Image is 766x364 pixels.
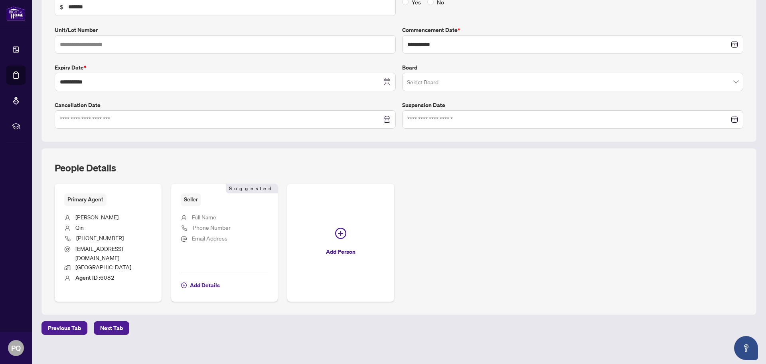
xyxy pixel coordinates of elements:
span: Add Details [190,279,220,292]
span: PQ [11,342,21,354]
span: [EMAIL_ADDRESS][DOMAIN_NAME] [75,245,123,261]
span: Qin [75,224,84,231]
span: [GEOGRAPHIC_DATA] [75,263,131,271]
span: Next Tab [100,322,123,334]
span: Previous Tab [48,322,81,334]
span: Add Person [326,245,355,258]
span: plus-circle [335,228,346,239]
span: Seller [181,193,201,206]
span: $ [60,2,63,11]
button: Open asap [734,336,758,360]
label: Cancellation Date [55,101,396,109]
span: 6082 [75,274,115,281]
b: Agent ID : [75,274,100,281]
span: Suggested [226,184,278,193]
label: Unit/Lot Number [55,26,396,34]
h2: People Details [55,161,116,174]
button: Add Details [181,278,220,292]
span: Primary Agent [64,193,107,206]
span: [PERSON_NAME] [75,213,118,221]
button: Previous Tab [41,321,87,335]
span: plus-circle [181,282,187,288]
span: Email Address [192,235,227,242]
img: logo [6,6,26,21]
span: Full Name [192,213,216,221]
span: [PHONE_NUMBER] [76,234,124,241]
label: Commencement Date [402,26,743,34]
label: Board [402,63,743,72]
button: Add Person [287,184,394,302]
label: Suspension Date [402,101,743,109]
button: Next Tab [94,321,129,335]
span: Phone Number [193,224,231,231]
label: Expiry Date [55,63,396,72]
